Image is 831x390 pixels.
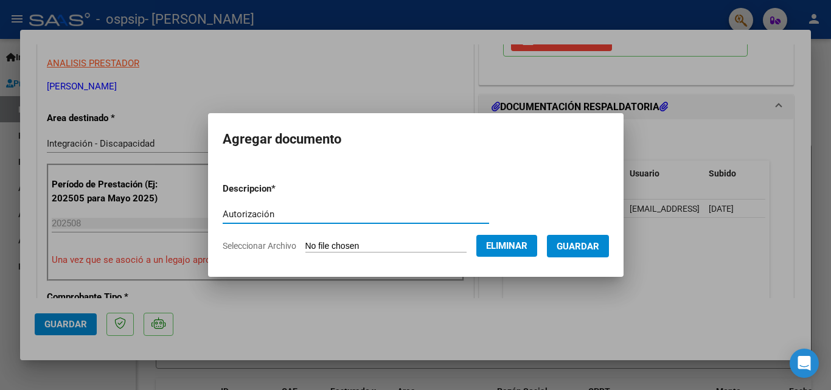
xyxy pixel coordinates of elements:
[557,241,599,252] span: Guardar
[223,241,296,251] span: Seleccionar Archivo
[476,235,537,257] button: Eliminar
[790,349,819,378] div: Open Intercom Messenger
[223,182,339,196] p: Descripcion
[223,128,609,151] h2: Agregar documento
[486,240,527,251] span: Eliminar
[547,235,609,257] button: Guardar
